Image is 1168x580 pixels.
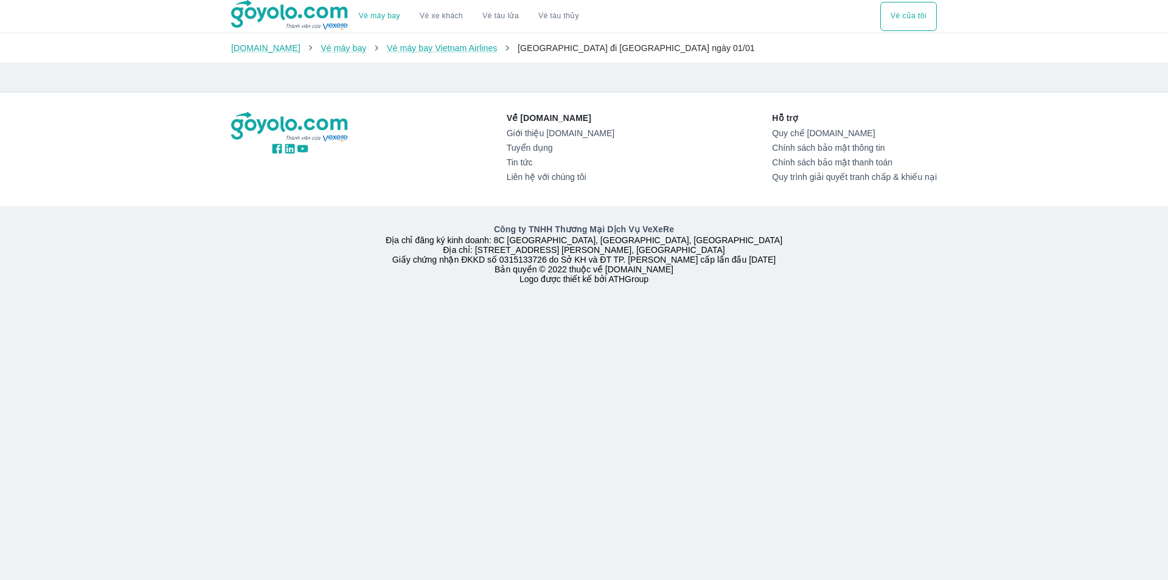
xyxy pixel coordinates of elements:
p: Công ty TNHH Thương Mại Dịch Vụ VeXeRe [234,223,934,235]
a: Vé máy bay [321,43,366,53]
span: [GEOGRAPHIC_DATA] đi [GEOGRAPHIC_DATA] ngày 01/01 [518,43,755,53]
p: Hỗ trợ [772,112,937,124]
img: logo [231,112,349,142]
a: Tin tức [507,157,614,167]
a: Quy chế [DOMAIN_NAME] [772,128,937,138]
a: Liên hệ với chúng tôi [507,172,614,182]
a: [DOMAIN_NAME] [231,43,301,53]
a: Vé máy bay [359,12,400,21]
a: Vé xe khách [420,12,463,21]
button: Vé của tôi [880,2,937,31]
a: Chính sách bảo mật thanh toán [772,157,937,167]
nav: breadcrumb [231,42,937,54]
div: choose transportation mode [349,2,589,31]
a: Vé máy bay Vietnam Airlines [387,43,498,53]
p: Về [DOMAIN_NAME] [507,112,614,124]
a: Quy trình giải quyết tranh chấp & khiếu nại [772,172,937,182]
a: Vé tàu lửa [473,2,529,31]
div: Địa chỉ đăng ký kinh doanh: 8C [GEOGRAPHIC_DATA], [GEOGRAPHIC_DATA], [GEOGRAPHIC_DATA] Địa chỉ: [... [224,223,944,284]
a: Giới thiệu [DOMAIN_NAME] [507,128,614,138]
div: choose transportation mode [880,2,937,31]
button: Vé tàu thủy [529,2,589,31]
a: Tuyển dụng [507,143,614,153]
a: Chính sách bảo mật thông tin [772,143,937,153]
